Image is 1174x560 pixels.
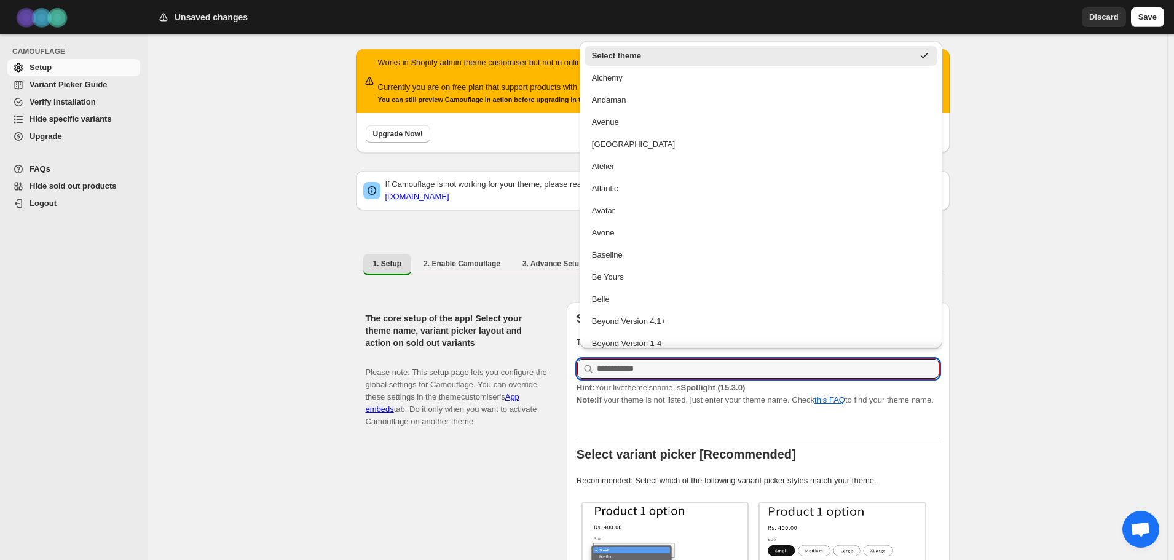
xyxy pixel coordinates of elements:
div: Atlantic [592,183,931,195]
div: Avatar [592,205,931,217]
a: FAQs [7,160,140,178]
span: Discard [1089,11,1119,23]
a: Hide specific variants [7,111,140,128]
p: Works in Shopify admin theme customiser but not in online store? [378,57,841,69]
li: Baseline [580,243,943,265]
li: Beyond Version 4.1+ [580,309,943,331]
strong: Hint: [577,383,595,392]
span: Variant Picker Guide [30,80,107,89]
li: Avatar [580,199,943,221]
span: Upgrade [30,132,62,141]
li: Avenue [580,110,943,132]
span: Verify Installation [30,97,96,106]
small: You can still preview Camouflage in action before upgrading in the theme customizer. to preview. [378,96,715,103]
b: Select your theme name [Important] [577,312,786,325]
span: Setup [30,63,52,72]
div: Belle [592,293,931,306]
p: Recommended: Select which of the following variant picker styles match your theme. [577,475,940,487]
a: Verify Installation [7,93,140,111]
div: Andaman [592,94,931,106]
strong: Note: [577,395,597,404]
p: Currently you are on free plan that support products with 1 product option ( ). Upgrade now to un... [378,81,841,93]
span: FAQs [30,164,50,173]
li: Be Yours [580,265,943,287]
span: Save [1138,11,1157,23]
button: Discard [1082,7,1126,27]
a: Upgrade [7,128,140,145]
p: If your theme is not listed, just enter your theme name. Check to find your theme name. [577,382,940,406]
div: Select theme [592,50,913,62]
div: Be Yours [592,271,931,283]
a: Hide sold out products [7,178,140,195]
a: Variant Picker Guide [7,76,140,93]
li: Athens [580,132,943,154]
span: Hide sold out products [30,181,117,191]
p: If Camouflage is not working for your theme, please read and or reach out to us via chat or email: [385,178,942,203]
div: Avone [592,227,931,239]
a: Setup [7,59,140,76]
b: Select variant picker [Recommended] [577,448,796,461]
p: Theme name is required [577,336,940,349]
li: Alchemy [580,66,943,88]
div: Atelier [592,160,931,173]
li: Select theme [580,46,943,66]
h2: Unsaved changes [175,11,248,23]
span: Your live theme's name is [577,383,745,392]
p: Please note: This setup page lets you configure the global settings for Camouflage. You can overr... [366,354,547,428]
button: Upgrade Now! [366,125,430,143]
div: Beyond Version 4.1+ [592,315,931,328]
li: Avone [580,221,943,243]
a: this FAQ [814,395,845,404]
span: Upgrade Now! [373,129,423,139]
div: Baseline [592,249,931,261]
div: Beyond Version 1-4 [592,337,931,350]
li: Belle [580,287,943,309]
div: Avenue [592,116,931,128]
h2: The core setup of the app! Select your theme name, variant picker layout and action on sold out v... [366,312,547,349]
div: Open chat [1122,511,1159,548]
span: CAMOUFLAGE [12,47,141,57]
span: 1. Setup [373,259,402,269]
span: 2. Enable Camouflage [424,259,500,269]
button: Save [1131,7,1164,27]
div: [GEOGRAPHIC_DATA] [592,138,931,151]
li: Beyond Version 1-4 [580,331,943,353]
strong: Spotlight (15.3.0) [680,383,745,392]
li: Andaman [580,88,943,110]
a: Logout [7,195,140,212]
div: Alchemy [592,72,931,84]
span: 3. Advance Setup [522,259,584,269]
li: Atelier [580,154,943,176]
li: Atlantic [580,176,943,199]
span: Logout [30,199,57,208]
span: Hide specific variants [30,114,112,124]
